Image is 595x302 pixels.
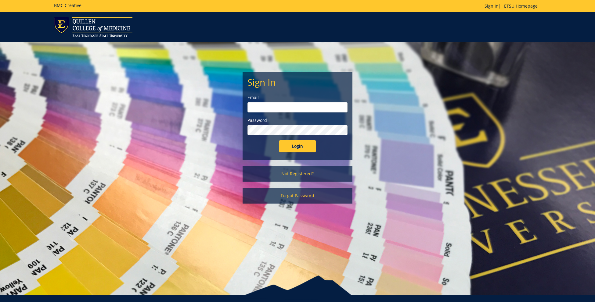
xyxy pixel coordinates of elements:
[243,166,352,182] a: Not Registered?
[247,77,348,87] h2: Sign In
[279,140,316,152] input: Login
[247,117,348,123] label: Password
[243,188,352,204] a: Forgot Password
[247,94,348,101] label: Email
[501,3,541,9] a: ETSU Homepage
[485,3,541,9] p: |
[485,3,499,9] a: Sign In
[54,17,132,37] img: ETSU logo
[54,3,81,8] h5: BMC Creative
